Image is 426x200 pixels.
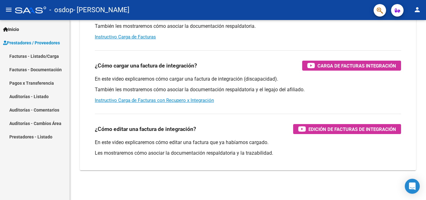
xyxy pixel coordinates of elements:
span: Prestadores / Proveedores [3,39,60,46]
button: Edición de Facturas de integración [293,124,401,134]
h3: ¿Cómo editar una factura de integración? [95,125,196,133]
a: Instructivo Carga de Facturas [95,34,156,40]
span: - osdop [49,3,73,17]
p: También les mostraremos cómo asociar la documentación respaldatoria. [95,23,401,30]
p: Les mostraremos cómo asociar la documentación respaldatoria y la trazabilidad. [95,150,401,157]
span: Carga de Facturas Integración [317,62,396,70]
mat-icon: person [414,6,421,13]
p: En este video explicaremos cómo cargar una factura de integración (discapacidad). [95,76,401,82]
span: Edición de Facturas de integración [308,125,396,133]
mat-icon: menu [5,6,12,13]
a: Instructivo Carga de Facturas con Recupero x Integración [95,97,214,103]
p: En este video explicaremos cómo editar una factura que ya habíamos cargado. [95,139,401,146]
h3: ¿Cómo cargar una factura de integración? [95,61,197,70]
span: - [PERSON_NAME] [73,3,129,17]
div: Open Intercom Messenger [405,179,420,194]
span: Inicio [3,26,19,33]
p: También les mostraremos cómo asociar la documentación respaldatoria y el legajo del afiliado. [95,86,401,93]
button: Carga de Facturas Integración [302,61,401,71]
